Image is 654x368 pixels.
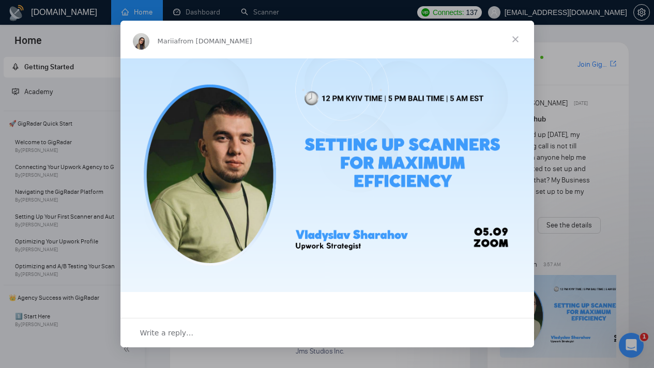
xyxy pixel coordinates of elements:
span: from [DOMAIN_NAME] [178,37,252,45]
div: Open conversation and reply [120,318,534,347]
span: Mariia [158,37,178,45]
span: Write a reply… [140,326,194,340]
img: Profile image for Mariia [133,33,149,50]
span: Close [497,21,534,58]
